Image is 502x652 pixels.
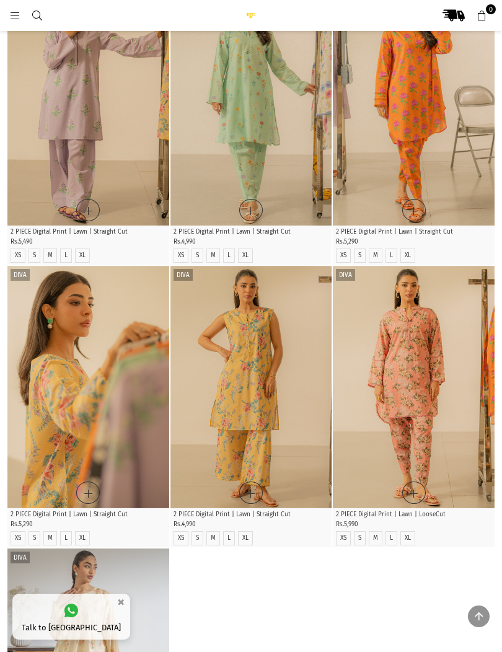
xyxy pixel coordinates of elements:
p: 2 PIECE Digital Print | Lawn | Straight Cut [11,227,166,237]
p: 2 PIECE Digital Print | Lawn | Straight Cut [174,510,329,519]
label: S [33,252,36,260]
span: 0 [486,4,496,14]
label: S [196,252,199,260]
label: XS [15,534,21,542]
a: Quick Shop [76,482,100,504]
span: Rs.4,990 [174,238,196,245]
label: M [48,252,53,260]
img: Melody 2 piece [7,266,169,509]
label: XL [79,252,86,260]
label: Diva [11,269,30,281]
img: Melody Sleeveless 2 piece [170,266,332,509]
span: Rs.4,990 [174,521,196,528]
label: L [227,534,231,542]
p: 2 PIECE Digital Print | Lawn | Straight Cut [174,227,329,237]
label: L [227,252,231,260]
button: × [113,592,128,612]
img: Ego [239,12,263,18]
label: XS [178,534,184,542]
label: M [211,252,216,260]
label: M [373,252,378,260]
label: S [358,534,361,542]
a: 0 [470,4,493,27]
a: 1 / 52 / 53 / 54 / 55 / 5 [333,266,495,509]
label: L [64,252,68,260]
label: XS [178,252,184,260]
div: 1 / 5 [333,266,495,509]
a: Talk to [GEOGRAPHIC_DATA] [12,594,130,640]
label: Diva [11,552,30,563]
p: 2 PIECE Digital Print | Lawn | Straight Cut [336,227,491,237]
a: Quick Shop [239,199,263,221]
label: L [390,252,393,260]
a: Quick Shop [239,482,263,504]
label: XL [79,534,86,542]
label: XL [405,534,411,542]
a: Search [26,11,48,20]
label: S [33,534,36,542]
img: Many Pearl 2 piece [333,266,495,509]
div: 1 / 5 [170,266,332,509]
span: Rs.5,490 [11,238,33,245]
a: Quick Shop [402,199,426,221]
label: XL [405,252,411,260]
label: Diva [336,269,355,281]
span: Rs.5,290 [11,521,33,528]
label: S [196,534,199,542]
a: Quick Shop [76,199,100,221]
label: M [48,534,53,542]
label: L [390,534,393,542]
span: Rs.5,990 [336,521,358,528]
label: L [64,534,68,542]
label: M [373,534,378,542]
a: Menu [4,11,26,20]
p: 2 PIECE Digital Print | Lawn | LooseCut [336,510,491,519]
label: XS [340,252,346,260]
label: M [211,534,216,542]
label: S [358,252,361,260]
label: XL [242,534,249,542]
p: 2 PIECE Digital Print | Lawn | Straight Cut [11,510,166,519]
a: 1 / 52 / 53 / 54 / 55 / 5 [170,266,332,509]
label: Diva [174,269,193,281]
div: 3 / 4 [7,266,169,509]
label: XS [15,252,21,260]
span: Rs.5,290 [336,238,358,245]
label: XL [242,252,249,260]
a: Quick Shop [402,482,426,504]
label: XS [340,534,346,542]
